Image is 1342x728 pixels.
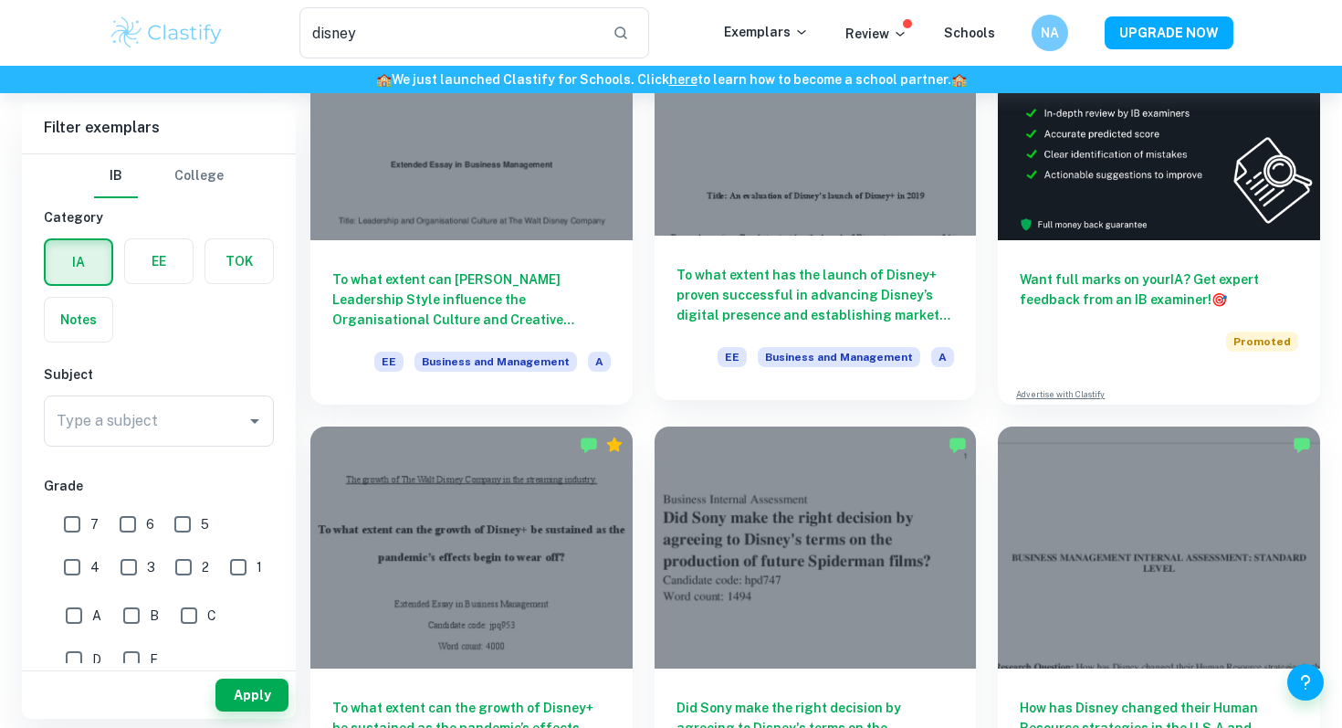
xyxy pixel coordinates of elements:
[580,436,598,454] img: Marked
[205,239,273,283] button: TOK
[845,24,907,44] p: Review
[605,436,624,454] div: Premium
[257,557,262,577] span: 1
[1020,269,1298,310] h6: Want full marks on your IA ? Get expert feedback from an IB examiner!
[150,606,159,626] span: B
[174,154,224,198] button: College
[758,347,920,367] span: Business and Management
[1287,664,1324,701] button: Help and Feedback
[92,606,101,626] span: A
[949,436,967,454] img: Marked
[109,15,225,51] img: Clastify logo
[242,408,267,434] button: Open
[125,239,193,283] button: EE
[90,514,99,534] span: 7
[1293,436,1311,454] img: Marked
[4,69,1338,90] h6: We just launched Clastify for Schools. Click to learn how to become a school partner.
[147,557,155,577] span: 3
[1226,332,1298,352] span: Promoted
[150,649,158,670] span: E
[207,606,216,626] span: C
[202,557,209,577] span: 2
[44,476,274,496] h6: Grade
[94,154,224,198] div: Filter type choice
[588,352,611,372] span: A
[1016,388,1105,401] a: Advertise with Clastify
[90,557,100,577] span: 4
[724,22,809,42] p: Exemplars
[414,352,577,372] span: Business and Management
[951,72,967,87] span: 🏫
[944,26,995,40] a: Schools
[44,207,274,227] h6: Category
[146,514,154,534] span: 6
[376,72,392,87] span: 🏫
[1032,15,1068,51] button: NA
[22,102,296,153] h6: Filter exemplars
[1211,292,1227,307] span: 🎯
[1040,23,1061,43] h6: NA
[44,364,274,385] h6: Subject
[1105,16,1233,49] button: UPGRADE NOW
[332,269,611,330] h6: To what extent can [PERSON_NAME] Leadership Style influence the Organisational Culture and Creati...
[676,265,955,325] h6: To what extent has the launch of Disney+ proven successful in advancing Disney’s digital presence...
[45,298,112,342] button: Notes
[94,154,138,198] button: IB
[201,514,209,534] span: 5
[299,7,598,58] input: Search for any exemplars...
[215,679,288,712] button: Apply
[92,649,101,670] span: D
[669,72,697,87] a: here
[931,347,954,367] span: A
[374,352,404,372] span: EE
[718,347,747,367] span: EE
[46,240,111,284] button: IA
